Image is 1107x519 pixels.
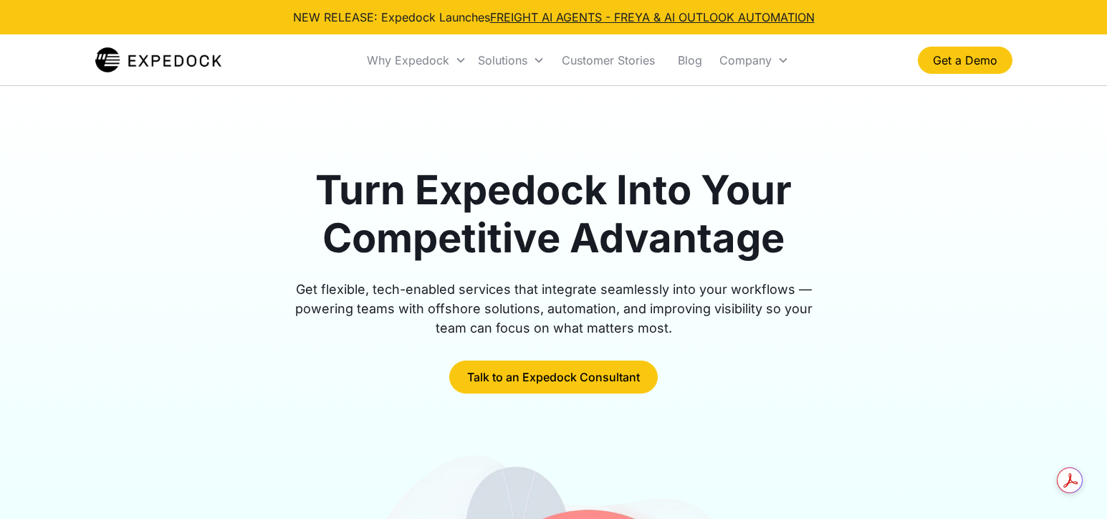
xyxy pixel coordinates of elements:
[367,53,449,67] div: Why Expedock
[449,361,658,394] a: Talk to an Expedock Consultant
[490,10,815,24] a: FREIGHT AI AGENTS - FREYA & AI OUTLOOK AUTOMATION
[361,36,472,85] div: Why Expedock
[95,46,222,75] a: home
[472,36,550,85] div: Solutions
[279,280,829,338] div: Get flexible, tech-enabled services that integrate seamlessly into your workflows — powering team...
[714,36,795,85] div: Company
[95,46,222,75] img: Expedock Logo
[666,36,714,85] a: Blog
[279,166,829,262] h1: Turn Expedock Into Your Competitive Advantage
[478,53,527,67] div: Solutions
[719,53,772,67] div: Company
[550,36,666,85] a: Customer Stories
[918,47,1012,74] a: Get a Demo
[293,9,815,26] div: NEW RELEASE: Expedock Launches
